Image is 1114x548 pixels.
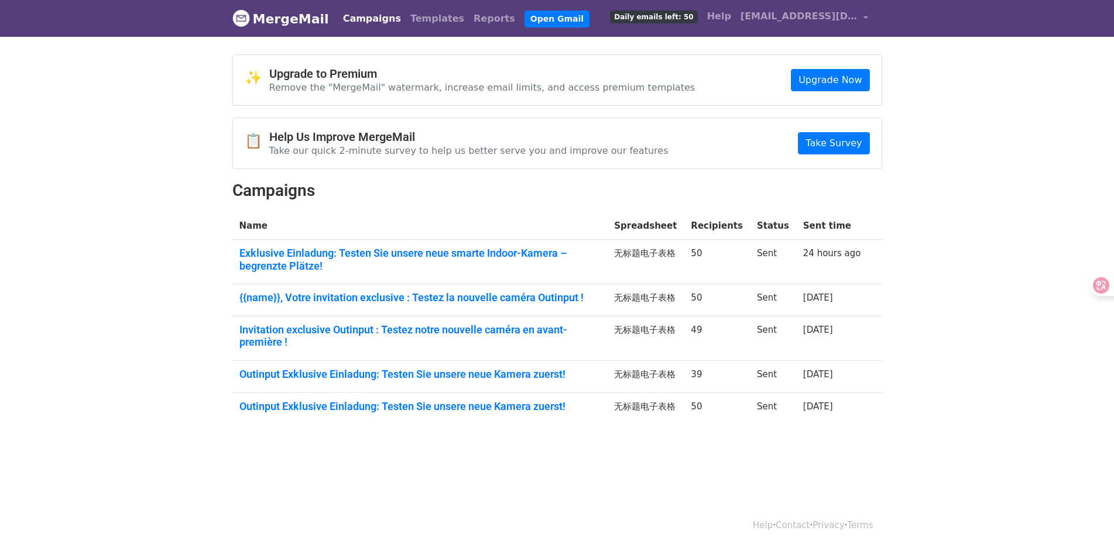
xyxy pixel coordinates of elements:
a: {{name}}, Votre invitation exclusive : Testez la nouvelle caméra Outinput ! [239,291,601,304]
a: Contact [776,520,810,530]
a: [DATE] [803,401,833,412]
a: Daily emails left: 50 [605,5,702,28]
td: 50 [684,284,750,316]
a: Help [702,5,736,28]
a: [EMAIL_ADDRESS][DOMAIN_NAME] [736,5,873,32]
iframe: Chat Widget [1055,492,1114,548]
th: Status [750,212,796,240]
a: Reports [469,7,520,30]
a: Privacy [813,520,844,530]
a: Upgrade Now [791,69,869,91]
span: [EMAIL_ADDRESS][DOMAIN_NAME] [741,9,858,23]
th: Sent time [796,212,868,240]
td: Sent [750,284,796,316]
p: Remove the "MergeMail" watermark, increase email limits, and access premium templates [269,81,695,94]
span: ✨ [245,70,269,87]
td: 50 [684,240,750,284]
th: Recipients [684,212,750,240]
td: 无标题电子表格 [607,284,684,316]
a: Terms [847,520,873,530]
th: Spreadsheet [607,212,684,240]
td: 无标题电子表格 [607,240,684,284]
td: 无标题电子表格 [607,361,684,393]
a: 24 hours ago [803,248,861,259]
td: Sent [750,361,796,393]
a: Outinput Exklusive Einladung: Testen Sie unsere neue Kamera zuerst! [239,400,601,413]
a: Outinput Exklusive Einladung: Testen Sie unsere neue Kamera zuerst! [239,368,601,381]
td: Sent [750,392,796,424]
td: Sent [750,240,796,284]
a: [DATE] [803,325,833,335]
td: 无标题电子表格 [607,392,684,424]
a: [DATE] [803,369,833,380]
td: 39 [684,361,750,393]
td: 49 [684,316,750,360]
h4: Upgrade to Premium [269,67,695,81]
td: 无标题电子表格 [607,316,684,360]
h2: Campaigns [232,181,882,201]
a: Templates [406,7,469,30]
span: Daily emails left: 50 [610,11,697,23]
a: Take Survey [798,132,869,154]
a: MergeMail [232,6,329,31]
a: Campaigns [338,7,406,30]
td: Sent [750,316,796,360]
a: Help [753,520,773,530]
span: 📋 [245,133,269,150]
a: Open Gmail [525,11,589,27]
th: Name [232,212,608,240]
a: [DATE] [803,292,833,303]
a: Exklusive Einladung: Testen Sie unsere neue smarte Indoor-Kamera – begrenzte Plätze! [239,247,601,272]
h4: Help Us Improve MergeMail [269,130,669,144]
a: Invitation exclusive Outinput : Testez notre nouvelle caméra en avant-première ! [239,323,601,349]
td: 50 [684,392,750,424]
img: MergeMail logo [232,9,250,27]
p: Take our quick 2-minute survey to help us better serve you and improve our features [269,144,669,157]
